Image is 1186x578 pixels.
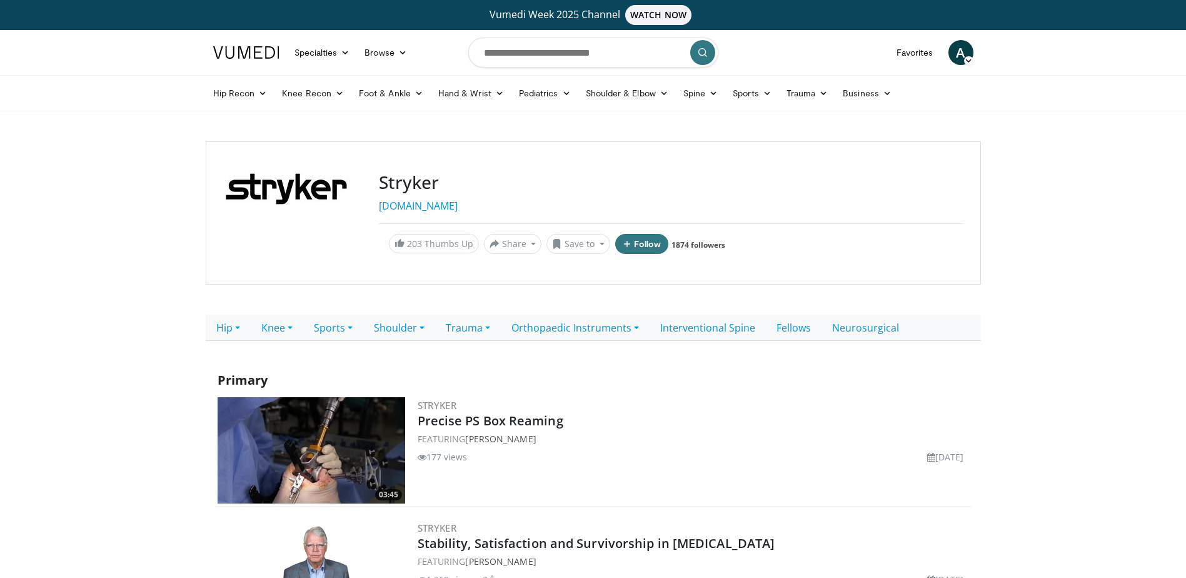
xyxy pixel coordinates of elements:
[578,81,676,106] a: Shoulder & Elbow
[418,432,969,445] div: FEATURING
[511,81,578,106] a: Pediatrics
[389,234,479,253] a: 203 Thumbs Up
[650,315,766,341] a: Interventional Spine
[375,489,402,500] span: 03:45
[303,315,363,341] a: Sports
[379,199,458,213] a: [DOMAIN_NAME]
[822,315,910,341] a: Neurosurgical
[407,238,422,250] span: 203
[889,40,941,65] a: Favorites
[948,40,973,65] a: A
[835,81,899,106] a: Business
[927,450,964,464] li: [DATE]
[357,40,415,65] a: Browse
[274,81,351,106] a: Knee Recon
[546,234,610,254] button: Save to
[676,81,725,106] a: Spine
[615,234,669,254] button: Follow
[218,372,268,388] span: Primary
[766,315,822,341] a: Fellows
[287,40,358,65] a: Specialties
[625,5,691,25] span: WATCH NOW
[431,81,511,106] a: Hand & Wrist
[779,81,836,106] a: Trauma
[206,81,275,106] a: Hip Recon
[418,399,457,412] a: Stryker
[251,315,303,341] a: Knee
[484,234,542,254] button: Share
[206,315,251,341] a: Hip
[725,81,779,106] a: Sports
[218,397,405,504] a: 03:45
[418,412,563,429] a: Precise PS Box Reaming
[379,172,963,193] h3: Stryker
[363,315,435,341] a: Shoulder
[418,555,969,568] div: FEATURING
[213,46,279,59] img: VuMedi Logo
[218,397,405,504] img: 0f12958b-2052-4445-9669-33d2affae1e3.300x170_q85_crop-smart_upscale.jpg
[671,240,725,250] a: 1874 followers
[418,450,468,464] li: 177 views
[418,535,775,552] a: Stability, Satisfaction and Survivorship in [MEDICAL_DATA]
[501,315,650,341] a: Orthopaedic Instruments
[465,555,536,567] a: [PERSON_NAME]
[465,433,536,445] a: [PERSON_NAME]
[351,81,431,106] a: Foot & Ankle
[435,315,501,341] a: Trauma
[468,38,718,68] input: Search topics, interventions
[215,5,972,25] a: Vumedi Week 2025 ChannelWATCH NOW
[418,522,457,534] a: Stryker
